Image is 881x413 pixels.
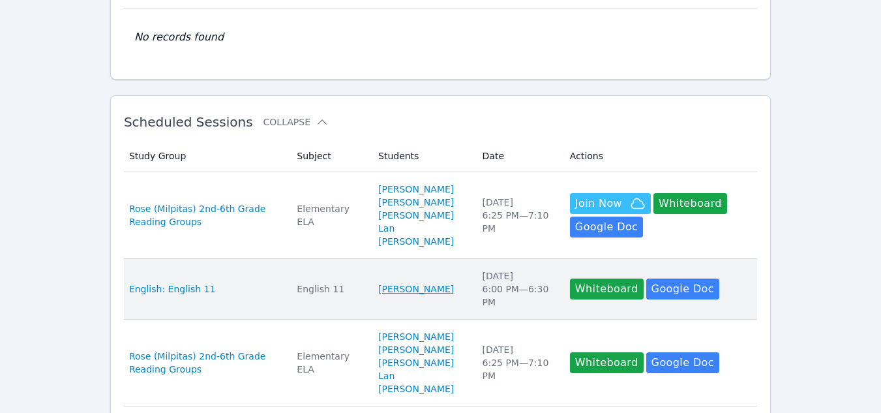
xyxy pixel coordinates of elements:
a: [PERSON_NAME] [378,196,454,209]
th: Date [475,140,562,172]
th: Actions [562,140,757,172]
a: [PERSON_NAME] [378,356,454,369]
div: [DATE] 6:25 PM — 7:10 PM [483,196,554,235]
a: [PERSON_NAME] [378,209,454,222]
a: [PERSON_NAME] [378,343,454,356]
div: Elementary ELA [297,350,363,376]
div: [DATE] 6:00 PM — 6:30 PM [483,269,554,309]
a: Rose (Milpitas) 2nd-6th Grade Reading Groups [129,350,281,376]
span: Scheduled Sessions [124,114,253,130]
a: [PERSON_NAME] [378,283,454,296]
button: Join Now [570,193,651,214]
button: Whiteboard [570,279,644,299]
button: Whiteboard [653,193,727,214]
button: Collapse [263,115,329,129]
th: Subject [289,140,370,172]
td: No records found [124,8,757,66]
span: Join Now [575,196,622,211]
tr: English: English 11English 11[PERSON_NAME][DATE]6:00 PM—6:30 PMWhiteboardGoogle Doc [124,259,757,320]
tr: Rose (Milpitas) 2nd-6th Grade Reading GroupsElementary ELA[PERSON_NAME][PERSON_NAME][PERSON_NAME]... [124,172,757,259]
th: Students [370,140,475,172]
a: Google Doc [570,217,643,237]
tr: Rose (Milpitas) 2nd-6th Grade Reading GroupsElementary ELA[PERSON_NAME][PERSON_NAME][PERSON_NAME]... [124,320,757,406]
a: English: English 11 [129,283,216,296]
a: [PERSON_NAME] [378,330,454,343]
div: [DATE] 6:25 PM — 7:10 PM [483,343,554,382]
th: Study Group [124,140,289,172]
a: Google Doc [646,352,719,373]
a: Google Doc [646,279,719,299]
div: English 11 [297,283,363,296]
a: Rose (Milpitas) 2nd-6th Grade Reading Groups [129,202,281,228]
a: Lan [PERSON_NAME] [378,222,467,248]
div: Elementary ELA [297,202,363,228]
a: Lan [PERSON_NAME] [378,369,467,395]
button: Whiteboard [570,352,644,373]
a: [PERSON_NAME] [378,183,454,196]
